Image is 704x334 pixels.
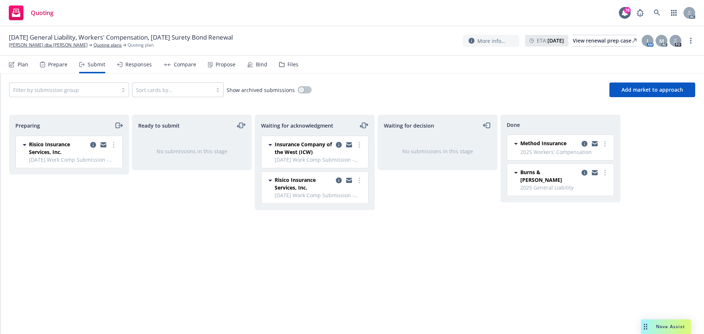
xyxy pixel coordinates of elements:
span: Waiting for decision [384,122,434,129]
a: more [109,140,118,149]
div: Prepare [48,62,67,67]
span: J [647,37,648,45]
span: Ready to submit [138,122,180,129]
span: Preparing [15,122,40,129]
span: ETA : [537,37,564,44]
a: copy logging email [89,140,98,149]
div: Propose [216,62,235,67]
span: Add market to approach [621,86,683,93]
span: Show archived submissions [227,86,295,94]
a: Switch app [667,5,681,20]
div: No submissions in this stage [390,147,485,155]
button: More info... [463,35,519,47]
a: copy logging email [590,168,599,177]
a: more [355,140,364,149]
span: [DATE] Work Comp Submission - Risico - 2025 Workers' Compensation [275,191,364,199]
a: moveRight [114,121,123,130]
button: Add market to approach [609,82,695,97]
a: copy logging email [334,140,343,149]
div: No submissions in this stage [144,147,240,155]
a: Quoting plans [93,42,122,48]
button: Nova Assist [641,319,691,334]
a: more [601,139,609,148]
span: [DATE] General Liability, Workers' Compensation, [DATE] Surety Bond Renewal [9,33,233,42]
div: Drag to move [641,319,650,334]
a: copy logging email [345,140,353,149]
a: more [601,168,609,177]
span: Method Insurance [520,139,566,147]
a: Search [650,5,664,20]
div: Plan [18,62,28,67]
a: Report a Bug [633,5,648,20]
a: Quoting [6,3,56,23]
span: More info... [477,37,506,45]
span: [DATE] Work Comp Submission - ICW - 2025 Workers' Compensation [275,156,364,164]
span: Quoting plan [128,42,154,48]
span: 2025 General Liability [520,184,609,191]
span: Waiting for acknowledgment [261,122,333,129]
div: Files [287,62,298,67]
a: View renewal prep case [573,35,637,47]
a: [PERSON_NAME] dba [PERSON_NAME] [9,42,88,48]
span: Burns & [PERSON_NAME] [520,168,579,184]
a: copy logging email [580,139,589,148]
span: Done [507,121,520,129]
div: View renewal prep case [573,35,637,46]
a: moveLeftRight [237,121,246,130]
span: 2025 Workers' Compensation [520,148,609,156]
a: copy logging email [99,140,108,149]
div: Bind [256,62,267,67]
span: [DATE] Work Comp Submission - Atlas - 2025 General Liability [29,156,118,164]
a: copy logging email [580,168,589,177]
span: Nova Assist [656,323,685,330]
a: more [686,36,695,45]
span: Risico Insurance Services, Inc. [29,140,87,156]
div: Submit [88,62,105,67]
strong: [DATE] [547,37,564,44]
a: moveLeft [483,121,491,130]
div: Compare [174,62,196,67]
span: Insurance Company of the West (ICW) [275,140,333,156]
a: more [355,176,364,185]
a: copy logging email [345,176,353,185]
span: M [659,37,664,45]
div: 78 [624,7,631,14]
a: copy logging email [334,176,343,185]
span: Quoting [31,10,54,16]
a: moveLeftRight [360,121,368,130]
span: Risico Insurance Services, Inc. [275,176,333,191]
div: Responses [125,62,152,67]
a: copy logging email [590,139,599,148]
